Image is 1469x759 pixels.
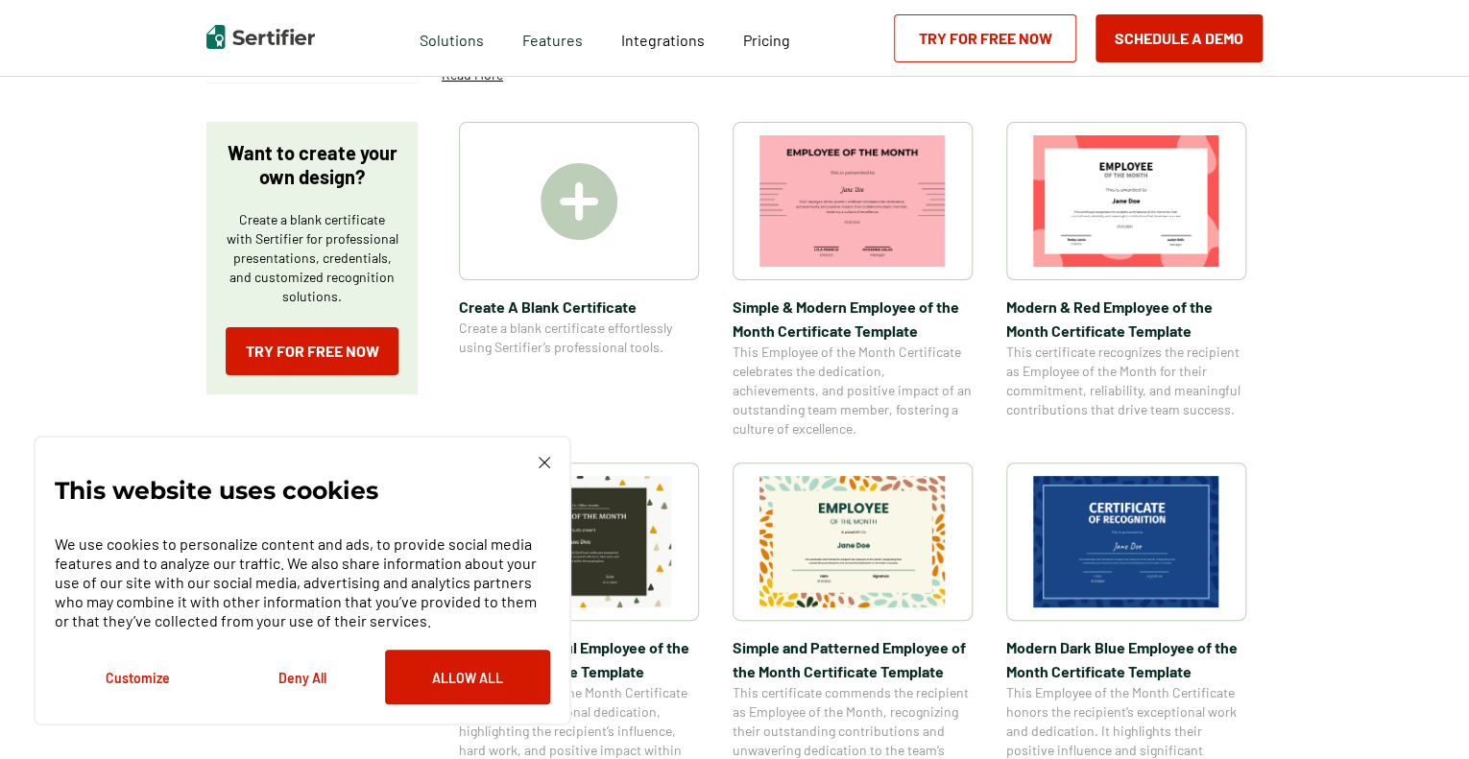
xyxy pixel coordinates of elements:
[226,210,398,306] p: Create a blank certificate with Sertifier for professional presentations, credentials, and custom...
[621,26,705,50] a: Integrations
[522,26,583,50] span: Features
[55,650,220,704] button: Customize
[759,135,946,267] img: Simple & Modern Employee of the Month Certificate Template
[459,319,699,357] span: Create a blank certificate effortlessly using Sertifier’s professional tools.
[385,650,550,704] button: Allow All
[759,476,946,607] img: Simple and Patterned Employee of the Month Certificate Template
[894,14,1076,62] a: Try for Free Now
[220,650,385,704] button: Deny All
[1006,295,1246,343] span: Modern & Red Employee of the Month Certificate Template
[743,26,790,50] a: Pricing
[1033,476,1219,607] img: Modern Dark Blue Employee of the Month Certificate Template
[55,481,378,500] p: This website uses cookies
[733,343,973,439] span: This Employee of the Month Certificate celebrates the dedication, achievements, and positive impa...
[1006,635,1246,683] span: Modern Dark Blue Employee of the Month Certificate Template
[55,534,550,630] p: We use cookies to personalize content and ads, to provide social media features and to analyze ou...
[733,635,973,683] span: Simple and Patterned Employee of the Month Certificate Template
[226,327,398,375] a: Try for Free Now
[486,476,672,607] img: Simple & Colorful Employee of the Month Certificate Template
[743,31,790,49] span: Pricing
[733,295,973,343] span: Simple & Modern Employee of the Month Certificate Template
[420,26,484,50] span: Solutions
[226,141,398,189] p: Want to create your own design?
[459,635,699,683] span: Simple & Colorful Employee of the Month Certificate Template
[1006,343,1246,419] span: This certificate recognizes the recipient as Employee of the Month for their commitment, reliabil...
[1033,135,1219,267] img: Modern & Red Employee of the Month Certificate Template
[459,295,699,319] span: Create A Blank Certificate
[621,31,705,49] span: Integrations
[1006,122,1246,439] a: Modern & Red Employee of the Month Certificate TemplateModern & Red Employee of the Month Certifi...
[206,25,315,49] img: Sertifier | Digital Credentialing Platform
[539,457,550,468] img: Cookie Popup Close
[733,122,973,439] a: Simple & Modern Employee of the Month Certificate TemplateSimple & Modern Employee of the Month C...
[541,163,617,240] img: Create A Blank Certificate
[1096,14,1263,62] button: Schedule a Demo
